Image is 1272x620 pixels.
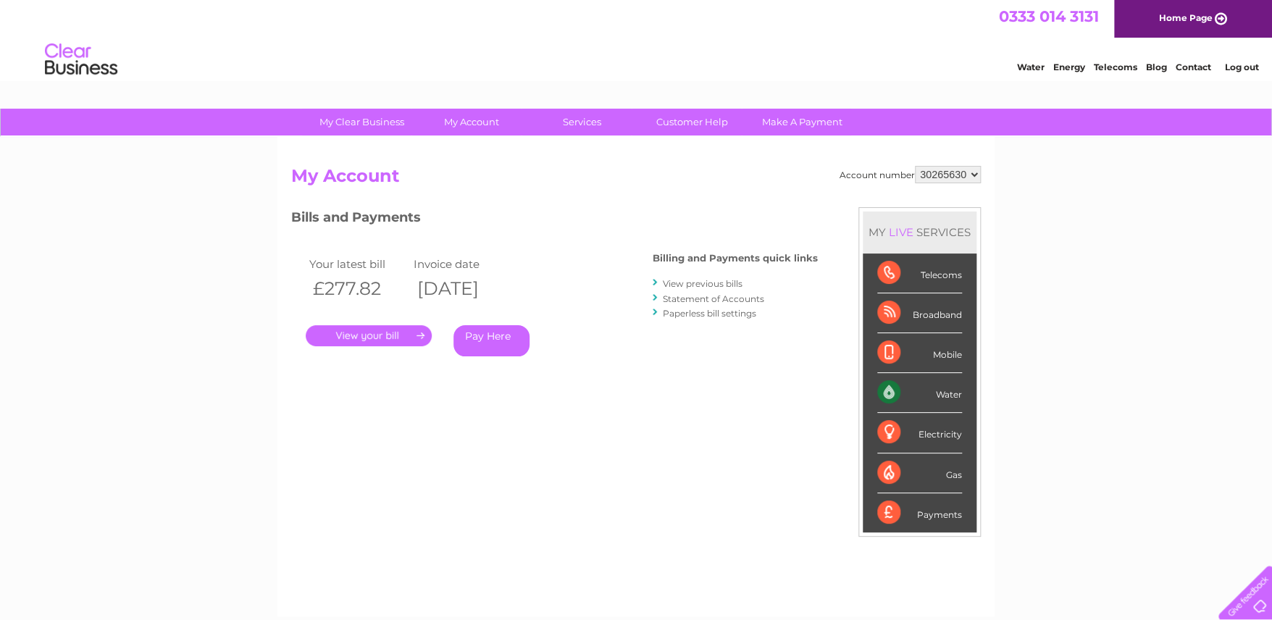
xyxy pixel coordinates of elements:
[886,225,916,239] div: LIVE
[1017,62,1045,72] a: Water
[632,109,752,135] a: Customer Help
[291,207,818,232] h3: Bills and Payments
[1146,62,1167,72] a: Blog
[522,109,642,135] a: Services
[1224,62,1258,72] a: Log out
[663,278,742,289] a: View previous bills
[742,109,862,135] a: Make A Payment
[877,453,962,493] div: Gas
[1094,62,1137,72] a: Telecoms
[453,325,530,356] a: Pay Here
[877,493,962,532] div: Payments
[877,373,962,413] div: Water
[877,254,962,293] div: Telecoms
[999,7,1099,25] a: 0333 014 3131
[306,254,410,274] td: Your latest bill
[44,38,118,82] img: logo.png
[877,333,962,373] div: Mobile
[291,166,981,193] h2: My Account
[653,253,818,264] h4: Billing and Payments quick links
[295,8,979,70] div: Clear Business is a trading name of Verastar Limited (registered in [GEOGRAPHIC_DATA] No. 3667643...
[410,254,514,274] td: Invoice date
[877,293,962,333] div: Broadband
[1053,62,1085,72] a: Energy
[410,274,514,303] th: [DATE]
[306,274,410,303] th: £277.82
[302,109,422,135] a: My Clear Business
[663,293,764,304] a: Statement of Accounts
[306,325,432,346] a: .
[1176,62,1211,72] a: Contact
[412,109,532,135] a: My Account
[840,166,981,183] div: Account number
[877,413,962,453] div: Electricity
[863,211,976,253] div: MY SERVICES
[663,308,756,319] a: Paperless bill settings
